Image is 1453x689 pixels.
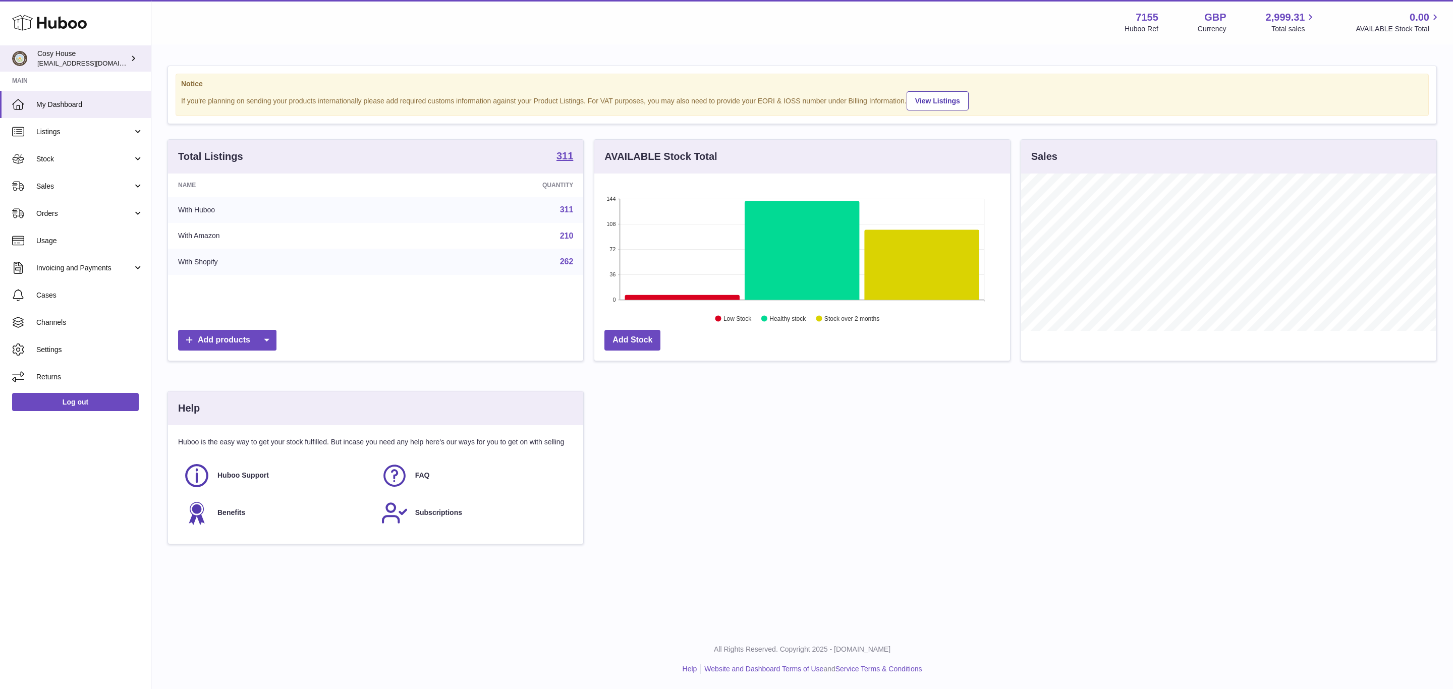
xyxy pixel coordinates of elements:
[556,151,573,163] a: 311
[37,49,128,68] div: Cosy House
[181,90,1423,110] div: If you're planning on sending your products internationally please add required customs informati...
[36,263,133,273] span: Invoicing and Payments
[381,499,569,527] a: Subscriptions
[560,257,574,266] a: 262
[610,246,616,252] text: 72
[606,196,616,202] text: 144
[415,471,430,480] span: FAQ
[1356,11,1441,34] a: 0.00 AVAILABLE Stock Total
[770,315,807,322] text: Healthy stock
[1198,24,1226,34] div: Currency
[610,271,616,277] text: 36
[835,665,922,673] a: Service Terms & Conditions
[1266,11,1317,34] a: 2,999.31 Total sales
[183,462,371,489] a: Huboo Support
[606,221,616,227] text: 108
[1031,150,1057,163] h3: Sales
[824,315,879,322] text: Stock over 2 months
[178,437,573,447] p: Huboo is the easy way to get your stock fulfilled. But incase you need any help here's our ways f...
[181,79,1423,89] strong: Notice
[560,232,574,240] a: 210
[1410,11,1429,24] span: 0.00
[37,59,148,67] span: [EMAIL_ADDRESS][DOMAIN_NAME]
[1271,24,1316,34] span: Total sales
[168,197,396,223] td: With Huboo
[907,91,969,110] a: View Listings
[36,209,133,218] span: Orders
[183,499,371,527] a: Benefits
[701,664,922,674] li: and
[613,297,616,303] text: 0
[415,508,462,518] span: Subscriptions
[396,174,584,197] th: Quantity
[178,150,243,163] h3: Total Listings
[604,150,717,163] h3: AVAILABLE Stock Total
[36,236,143,246] span: Usage
[168,223,396,249] td: With Amazon
[723,315,752,322] text: Low Stock
[12,393,139,411] a: Log out
[12,51,27,66] img: info@wholesomegoods.com
[560,205,574,214] a: 311
[217,508,245,518] span: Benefits
[159,645,1445,654] p: All Rights Reserved. Copyright 2025 - [DOMAIN_NAME]
[683,665,697,673] a: Help
[36,182,133,191] span: Sales
[604,330,660,351] a: Add Stock
[1204,11,1226,24] strong: GBP
[381,462,569,489] a: FAQ
[36,291,143,300] span: Cases
[168,249,396,275] td: With Shopify
[1266,11,1305,24] span: 2,999.31
[36,154,133,164] span: Stock
[36,345,143,355] span: Settings
[1125,24,1158,34] div: Huboo Ref
[556,151,573,161] strong: 311
[178,401,200,415] h3: Help
[217,471,269,480] span: Huboo Support
[168,174,396,197] th: Name
[36,127,133,137] span: Listings
[178,330,276,351] a: Add products
[704,665,823,673] a: Website and Dashboard Terms of Use
[1136,11,1158,24] strong: 7155
[1356,24,1441,34] span: AVAILABLE Stock Total
[36,318,143,327] span: Channels
[36,372,143,382] span: Returns
[36,100,143,109] span: My Dashboard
